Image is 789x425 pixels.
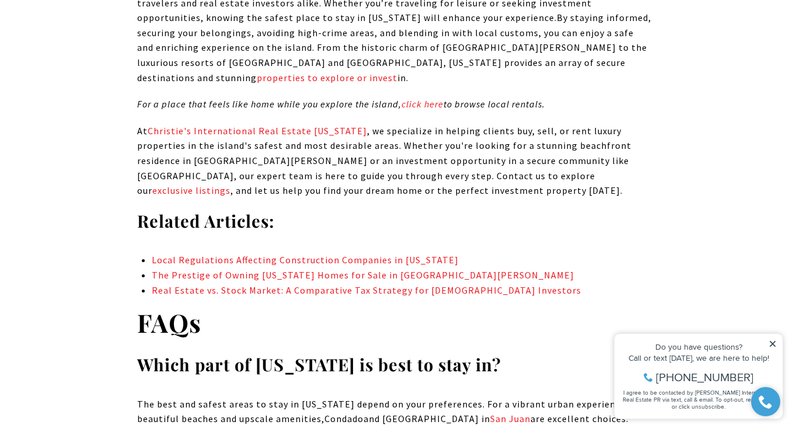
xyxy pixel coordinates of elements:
[137,210,274,232] strong: Related Articles:
[137,353,501,375] strong: Which part of [US_STATE] is best to stay in?
[15,72,166,94] span: I agree to be contacted by [PERSON_NAME] International Real Estate PR via text, call & email. To ...
[152,184,231,196] a: exclusive listings
[364,413,490,424] span: and [GEOGRAPHIC_DATA] in
[231,184,623,196] span: , and let us help you find your dream home or the perfect investment property [DATE].
[12,26,169,34] div: Do you have questions?
[137,125,148,137] span: At
[48,55,145,67] span: [PHONE_NUMBER]
[152,284,581,296] a: Real Estate vs. Stock Market: A Comparative Tax Strategy for [DEMOGRAPHIC_DATA] Investors
[152,254,459,266] a: Local Regulations Affecting Construction Companies in [US_STATE]
[148,125,367,137] a: Christie's International Real Estate [US_STATE]
[137,398,648,425] span: The best and safest areas to stay in [US_STATE] depend on your preferences. For a vibrant urban e...
[137,125,631,196] span: , we specialize in helping clients buy, sell, or rent luxury properties in the island's safest an...
[490,413,530,424] a: San Juan
[257,72,397,83] a: properties to explore or invest - open in a new tab
[137,98,545,110] span: For a place that feels like home while you explore the island, to browse local rentals.
[137,305,201,339] strong: FAQs
[324,413,364,424] span: Condado
[402,98,444,110] a: For a place that feels like home while you explore the island, click here to browse local rentals...
[12,37,169,46] div: Call or text [DATE], we are here to help!
[152,269,574,281] a: The Prestige of Owning [US_STATE] Homes for Sale in [GEOGRAPHIC_DATA][PERSON_NAME]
